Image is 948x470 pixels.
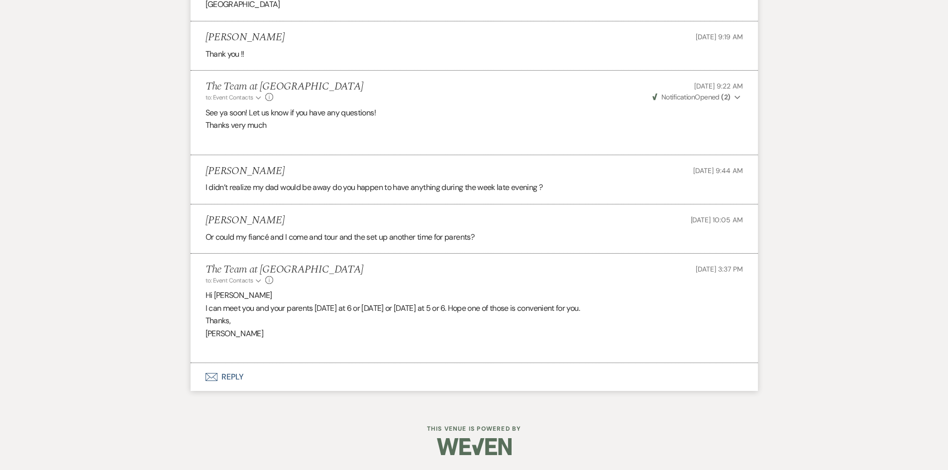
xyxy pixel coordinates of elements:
span: [DATE] 9:22 AM [694,82,742,91]
button: to: Event Contacts [206,276,263,285]
p: Hi [PERSON_NAME] [206,289,743,302]
button: Reply [191,363,758,391]
span: [DATE] 3:37 PM [696,265,742,274]
h5: The Team at [GEOGRAPHIC_DATA] [206,81,364,93]
p: See ya soon! Let us know if you have any questions! [206,106,743,119]
p: Thanks, [206,314,743,327]
h5: The Team at [GEOGRAPHIC_DATA] [206,264,364,276]
button: NotificationOpened (2) [651,92,743,102]
span: [DATE] 9:19 AM [696,32,742,41]
strong: ( 2 ) [721,93,730,101]
span: Notification [661,93,695,101]
h5: [PERSON_NAME] [206,214,285,227]
span: [DATE] 9:44 AM [693,166,742,175]
span: [DATE] 10:05 AM [691,215,743,224]
p: I can meet you and your parents [DATE] at 6 or [DATE] or [DATE] at 5 or 6. Hope one of those is c... [206,302,743,315]
p: [PERSON_NAME] [206,327,743,340]
img: Weven Logo [437,429,512,464]
button: to: Event Contacts [206,93,263,102]
p: Thanks very much [206,119,743,132]
p: I didn’t realize my dad would be away do you happen to have anything during the week late evening ? [206,181,743,194]
p: Thank you !! [206,48,743,61]
h5: [PERSON_NAME] [206,165,285,178]
span: to: Event Contacts [206,277,253,284]
h5: [PERSON_NAME] [206,31,285,44]
span: Opened [652,93,731,101]
p: Or could my fiancé and I come and tour and the set up another time for parents? [206,231,743,244]
span: to: Event Contacts [206,94,253,101]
